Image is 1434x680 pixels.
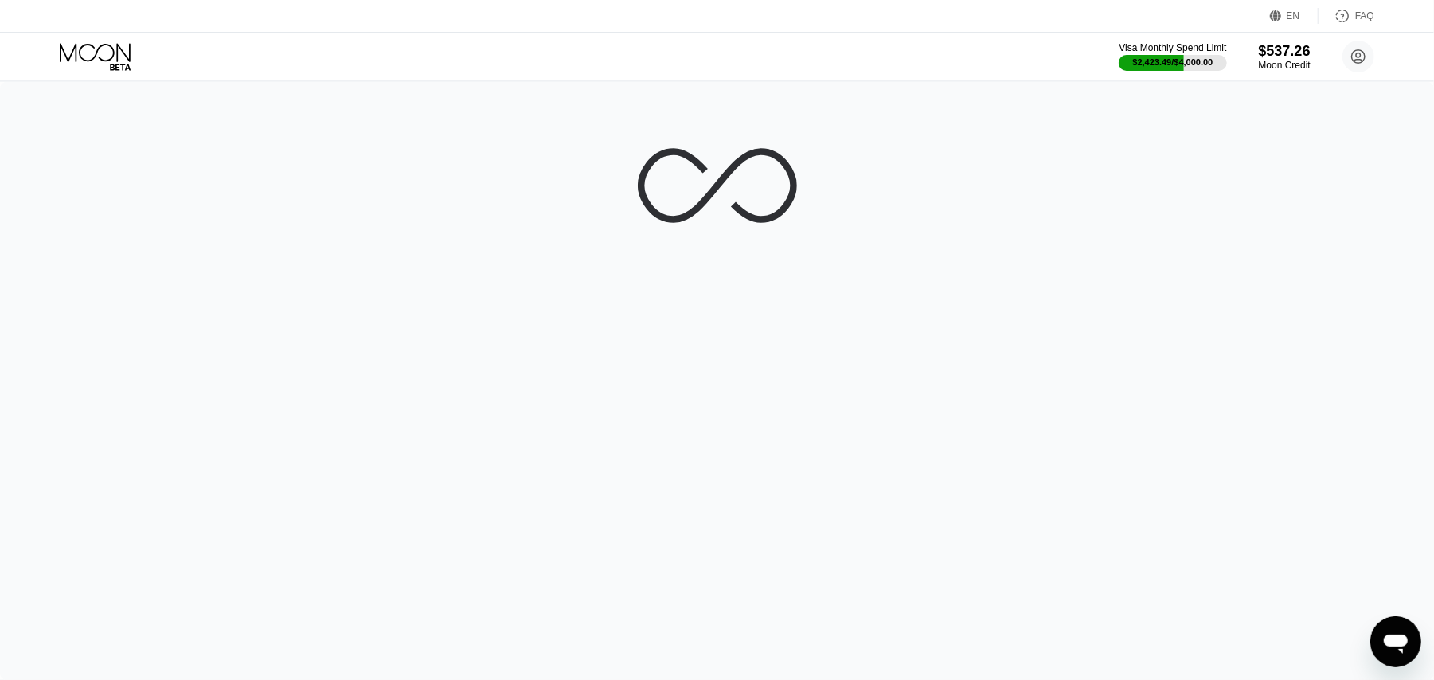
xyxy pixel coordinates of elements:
[1319,8,1374,24] div: FAQ
[1370,616,1421,667] iframe: Button to launch messaging window
[1119,42,1226,53] div: Visa Monthly Spend Limit
[1270,8,1319,24] div: EN
[1259,43,1311,60] div: $537.26
[1355,10,1374,21] div: FAQ
[1259,43,1311,71] div: $537.26Moon Credit
[1119,42,1226,71] div: Visa Monthly Spend Limit$2,423.49/$4,000.00
[1133,57,1213,67] div: $2,423.49 / $4,000.00
[1287,10,1300,21] div: EN
[1259,60,1311,71] div: Moon Credit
